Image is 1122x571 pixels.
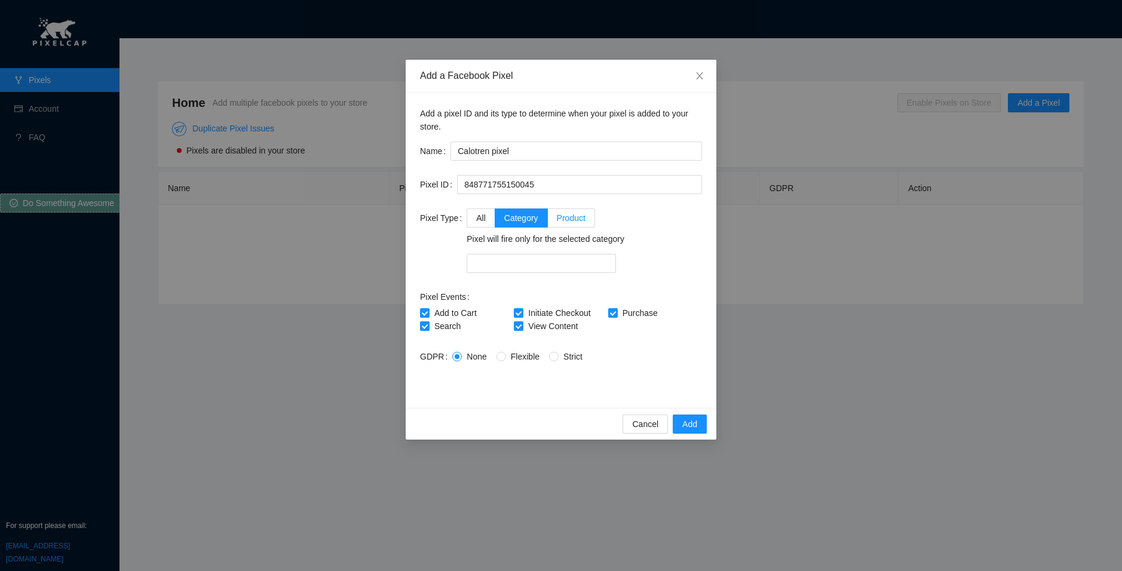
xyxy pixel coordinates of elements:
[420,142,450,161] label: Name
[523,308,595,318] span: Initiate Checkout
[683,60,716,93] button: Close
[523,321,583,331] span: View Content
[673,415,707,434] button: Add
[420,175,457,194] label: Pixel ID
[618,308,663,318] span: Purchase
[462,352,491,361] span: None
[506,352,544,361] span: Flexible
[476,213,486,223] span: All
[420,107,702,133] p: Add a pixel ID and its type to determine when your pixel is added to your store.
[559,352,587,361] span: Strict
[557,213,585,223] span: Product
[420,69,702,82] div: Add a Facebook Pixel
[467,232,624,245] p: Pixel will fire only for the selected category
[623,415,668,434] button: Cancel
[632,417,658,431] span: Cancel
[682,417,697,431] span: Add
[457,175,702,194] input: Enter pixel ID
[450,142,702,161] input: Name the pixel whatever you want
[695,71,704,81] span: close
[420,347,452,366] label: GDPR
[430,321,465,331] span: Search
[504,213,538,223] span: Category
[420,208,467,228] label: Pixel Type
[420,287,474,306] label: Pixel Events
[430,308,482,318] span: Add to Cart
